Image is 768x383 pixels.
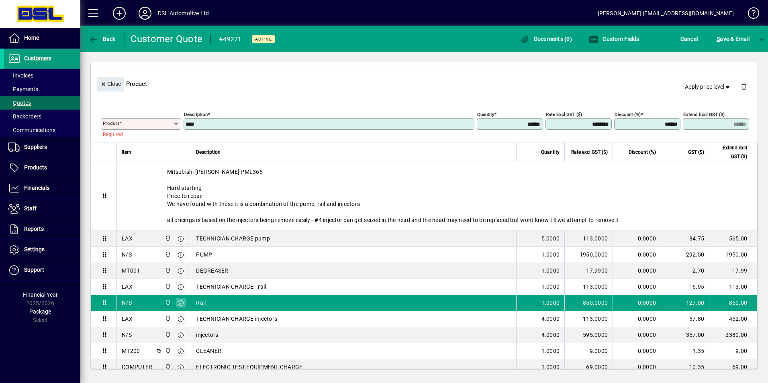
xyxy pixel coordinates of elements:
[709,295,757,311] td: 850.00
[196,267,228,275] span: DEGREASER
[613,279,661,295] td: 0.0000
[196,347,221,355] span: CLEANER
[661,359,709,375] td: 10.35
[541,267,560,275] span: 1.0000
[541,299,560,307] span: 1.0000
[122,299,132,307] div: N/S
[713,32,754,46] button: Save & Email
[709,311,757,327] td: 452.00
[613,311,661,327] td: 0.0000
[4,178,80,198] a: Financials
[29,308,51,315] span: Package
[184,111,208,117] mat-label: Description
[541,331,560,339] span: 4.0000
[87,32,118,46] button: Back
[122,267,140,275] div: MT001
[520,36,572,42] span: Documents (0)
[570,299,608,307] div: 850.0000
[196,283,266,291] span: TECHNICIAN CHARGE - rail
[682,79,735,94] button: Apply price level
[219,33,242,46] div: #49271
[4,96,80,110] a: Quotes
[613,295,661,311] td: 0.0000
[4,123,80,137] a: Communications
[80,32,125,46] app-page-header-button: Back
[24,267,44,273] span: Support
[103,130,175,138] mat-error: Required
[541,363,560,371] span: 1.0000
[196,148,221,157] span: Description
[196,331,218,339] span: injectors
[661,295,709,311] td: 127.50
[4,158,80,178] a: Products
[613,359,661,375] td: 0.0000
[661,231,709,247] td: 84.75
[661,263,709,279] td: 2.70
[541,148,560,157] span: Quantity
[196,315,277,323] span: TECHNICIAN CHARGE injectors
[570,315,608,323] div: 113.0000
[103,120,119,126] mat-label: Product
[122,363,152,371] div: COMPUTER
[163,250,172,259] span: Central
[163,266,172,275] span: Central
[709,359,757,375] td: 69.00
[709,247,757,263] td: 1950.00
[8,127,55,133] span: Communications
[117,161,757,230] div: Mitsubishi [PERSON_NAME] PML365 Hard starting Price to repair We have found with these it is a co...
[4,110,80,123] a: Backorders
[709,231,757,247] td: 565.00
[163,346,172,355] span: Central
[122,148,131,157] span: Item
[546,111,582,117] mat-label: Rate excl GST ($)
[685,83,731,91] span: Apply price level
[734,77,754,96] button: Delete
[709,343,757,359] td: 9.00
[709,263,757,279] td: 17.99
[8,100,31,106] span: Quotes
[8,86,38,92] span: Payments
[163,314,172,323] span: Central
[709,327,757,343] td: 2380.00
[24,246,45,253] span: Settings
[122,315,133,323] div: LAX
[615,111,641,117] mat-label: Discount (%)
[709,279,757,295] td: 113.00
[661,279,709,295] td: 16.95
[122,347,140,355] div: MT200
[714,143,747,161] span: Extend excl GST ($)
[24,144,47,150] span: Suppliers
[699,51,739,65] button: Product
[163,234,172,243] span: Central
[255,37,272,42] span: Active
[24,226,44,232] span: Reports
[132,6,158,20] button: Profile
[8,72,33,79] span: Invoices
[629,148,656,157] span: Discount (%)
[678,32,700,46] button: Cancel
[570,234,608,242] div: 113.0000
[4,219,80,239] a: Reports
[570,347,608,355] div: 9.0000
[24,55,51,61] span: Customers
[571,148,608,157] span: Rate excl GST ($)
[661,247,709,263] td: 292.50
[734,83,754,90] app-page-header-button: Delete
[688,148,704,157] span: GST ($)
[89,36,116,42] span: Back
[131,33,203,45] div: Customer Quote
[4,240,80,260] a: Settings
[8,113,41,120] span: Backorders
[163,363,172,371] span: Central
[541,234,560,242] span: 5.0000
[541,315,560,323] span: 4.0000
[477,111,494,117] mat-label: Quantity
[661,343,709,359] td: 1.35
[100,77,121,91] span: Close
[24,205,37,212] span: Staff
[163,330,172,339] span: Central
[122,251,132,259] div: N/S
[589,36,639,42] span: Custom Fields
[24,164,47,171] span: Products
[24,185,49,191] span: Financials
